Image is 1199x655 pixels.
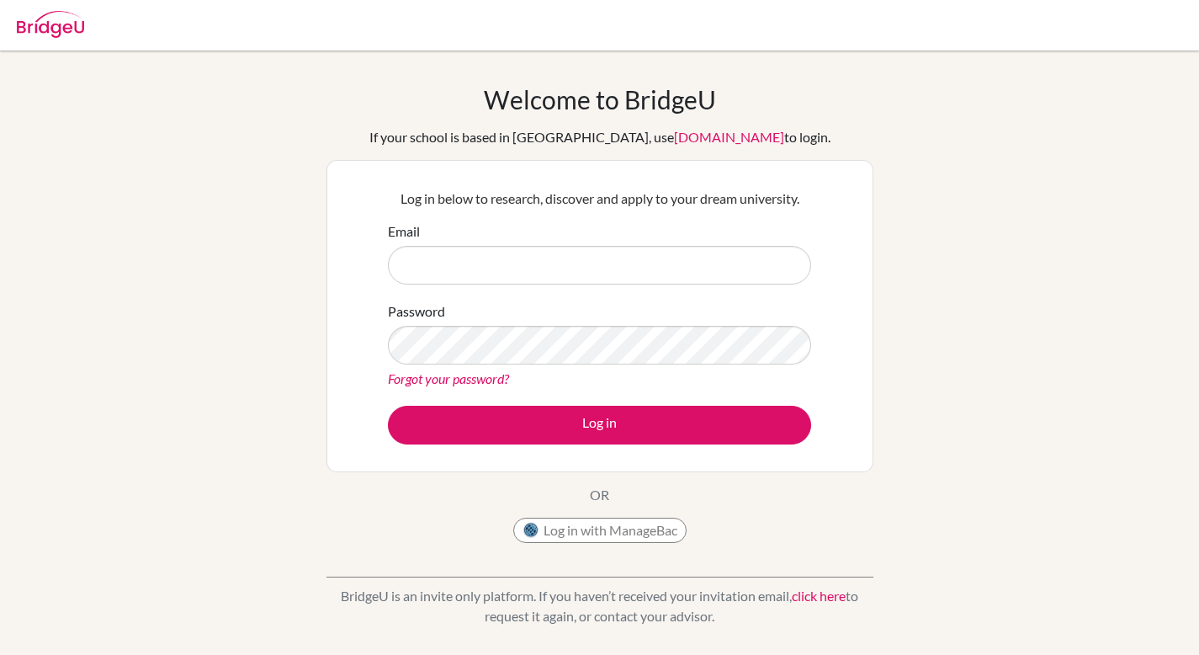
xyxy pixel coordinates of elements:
button: Log in [388,406,811,445]
label: Password [388,301,445,322]
button: Log in with ManageBac [513,518,687,543]
a: click here [792,588,846,604]
a: [DOMAIN_NAME] [674,129,784,145]
h1: Welcome to BridgeU [484,84,716,114]
p: Log in below to research, discover and apply to your dream university. [388,189,811,209]
label: Email [388,221,420,242]
a: Forgot your password? [388,370,509,386]
img: Bridge-U [17,11,84,38]
div: If your school is based in [GEOGRAPHIC_DATA], use to login. [369,127,830,147]
p: OR [590,485,609,505]
p: BridgeU is an invite only platform. If you haven’t received your invitation email, to request it ... [326,586,873,626]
